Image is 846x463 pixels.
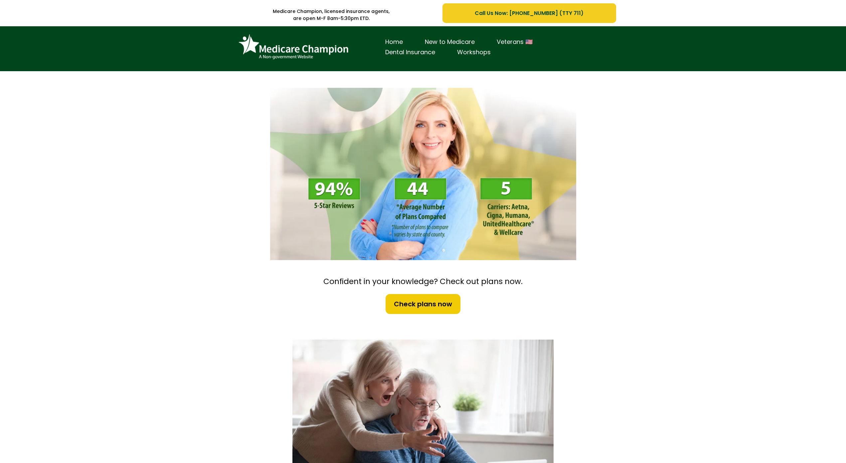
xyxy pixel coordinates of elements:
[230,8,433,15] p: Medicare Champion, licensed insurance agents,
[475,9,584,17] span: Call Us Now: [PHONE_NUMBER] (TTY 711)
[394,299,452,309] span: Check plans now
[267,277,580,287] h2: Confident in your knowledge? Check out plans now.
[446,47,502,58] a: Workshops
[486,37,544,47] a: Veterans 🇺🇸
[385,293,461,315] a: Check plans now
[230,15,433,22] p: are open M-F 8am-5:30pm ETD.
[235,31,352,63] img: Brand Logo
[414,37,486,47] a: New to Medicare
[442,3,616,23] a: Call Us Now: 1-833-823-1990 (TTY 711)
[374,47,446,58] a: Dental Insurance
[374,37,414,47] a: Home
